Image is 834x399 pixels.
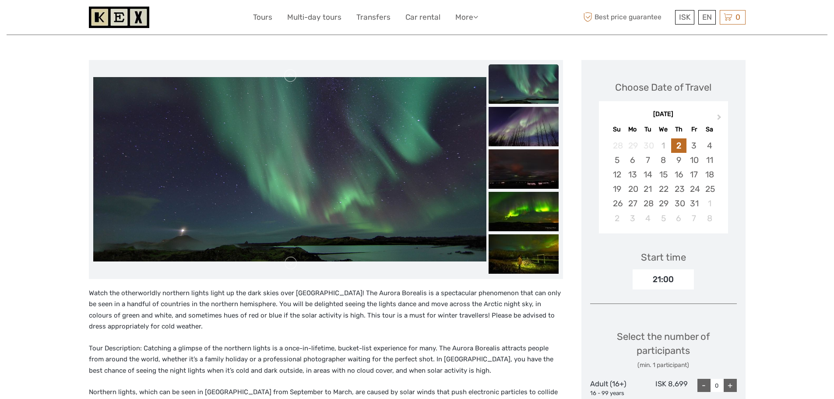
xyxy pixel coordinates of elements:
div: We [655,124,671,135]
div: Choose Wednesday, October 22nd, 2025 [655,182,671,196]
div: [DATE] [599,110,728,119]
div: Choose Monday, October 13th, 2025 [625,167,640,182]
div: Choose Friday, October 10th, 2025 [686,153,702,167]
div: Choose Thursday, October 30th, 2025 [671,196,686,211]
div: Choose Monday, October 27th, 2025 [625,196,640,211]
div: Choose Tuesday, October 28th, 2025 [640,196,655,211]
p: We're away right now. Please check back later! [12,15,99,22]
img: ee203a23bfa84d83851bf248b2df9e28_slider_thumbnail.jpg [489,64,559,104]
div: Choose Thursday, October 9th, 2025 [671,153,686,167]
div: Choose Sunday, October 5th, 2025 [609,153,625,167]
a: More [455,11,478,24]
div: Choose Friday, October 3rd, 2025 [686,138,702,153]
div: Choose Sunday, October 19th, 2025 [609,182,625,196]
div: Choose Saturday, October 18th, 2025 [702,167,717,182]
div: Sa [702,124,717,135]
div: Choose Saturday, November 8th, 2025 [702,211,717,226]
p: Tour Description: Catching a glimpse of the northern lights is a once-in-lifetime, bucket-list ex... [89,343,563,377]
div: Choose Sunday, October 12th, 2025 [609,167,625,182]
div: Choose Wednesday, October 29th, 2025 [655,196,671,211]
div: Choose Monday, October 6th, 2025 [625,153,640,167]
div: Th [671,124,686,135]
div: Choose Monday, October 20th, 2025 [625,182,640,196]
div: Su [609,124,625,135]
div: Choose Monday, November 3rd, 2025 [625,211,640,226]
a: Multi-day tours [287,11,341,24]
div: Not available Wednesday, October 1st, 2025 [655,138,671,153]
div: Choose Saturday, October 25th, 2025 [702,182,717,196]
img: e46a0ea686ca42d783f300d319cea3b6_slider_thumbnail.jpg [489,192,559,231]
div: month 2025-10 [602,138,725,226]
div: Choose Sunday, October 26th, 2025 [609,196,625,211]
img: ee203a23bfa84d83851bf248b2df9e28_main_slider.jpg [93,77,486,261]
span: 0 [734,13,742,21]
div: Choose Friday, October 31st, 2025 [686,196,702,211]
div: Choose Thursday, November 6th, 2025 [671,211,686,226]
img: 1261-44dab5bb-39f8-40da-b0c2-4d9fce00897c_logo_small.jpg [89,7,149,28]
div: Mo [625,124,640,135]
a: Transfers [356,11,391,24]
div: Adult (16+) [590,379,639,397]
div: Choose Saturday, October 11th, 2025 [702,153,717,167]
div: 21:00 [633,269,694,290]
div: Choose Sunday, November 2nd, 2025 [609,211,625,226]
div: - [697,379,711,392]
div: 16 - 99 years [590,389,639,398]
div: Choose Date of Travel [615,81,711,94]
div: Tu [640,124,655,135]
div: Choose Tuesday, October 7th, 2025 [640,153,655,167]
div: Choose Wednesday, October 15th, 2025 [655,167,671,182]
div: Choose Friday, October 24th, 2025 [686,182,702,196]
a: Car rental [405,11,440,24]
div: Choose Thursday, October 2nd, 2025 [671,138,686,153]
div: Choose Tuesday, October 21st, 2025 [640,182,655,196]
div: Choose Wednesday, October 8th, 2025 [655,153,671,167]
img: 51873c78b2f745749d6667bcdbf5f23b_slider_thumbnail.jpg [489,234,559,274]
div: Choose Saturday, October 4th, 2025 [702,138,717,153]
div: Choose Wednesday, November 5th, 2025 [655,211,671,226]
span: Best price guarantee [581,10,673,25]
button: Next Month [713,112,727,126]
div: Choose Thursday, October 23rd, 2025 [671,182,686,196]
div: EN [698,10,716,25]
div: Choose Friday, November 7th, 2025 [686,211,702,226]
span: ISK [679,13,690,21]
div: Choose Tuesday, October 14th, 2025 [640,167,655,182]
div: (min. 1 participant) [590,361,737,370]
img: e820023d20b4455ea7e45476f28c7667_slider_thumbnail.jpg [489,107,559,146]
div: Choose Tuesday, November 4th, 2025 [640,211,655,226]
div: Select the number of participants [590,330,737,370]
div: Fr [686,124,702,135]
button: Open LiveChat chat widget [101,14,111,24]
div: Choose Thursday, October 16th, 2025 [671,167,686,182]
div: Not available Sunday, September 28th, 2025 [609,138,625,153]
div: Start time [641,251,686,264]
p: Watch the otherworldly northern lights light up the dark skies over [GEOGRAPHIC_DATA]! The Aurora... [89,288,563,332]
div: + [724,379,737,392]
div: Not available Tuesday, September 30th, 2025 [640,138,655,153]
div: Choose Saturday, November 1st, 2025 [702,196,717,211]
div: Choose Friday, October 17th, 2025 [686,167,702,182]
img: 61ca70f9184249f183a1f1dbb22c9f4a_slider_thumbnail.jpg [489,149,559,189]
div: ISK 8,699 [639,379,688,397]
a: Tours [253,11,272,24]
div: Not available Monday, September 29th, 2025 [625,138,640,153]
